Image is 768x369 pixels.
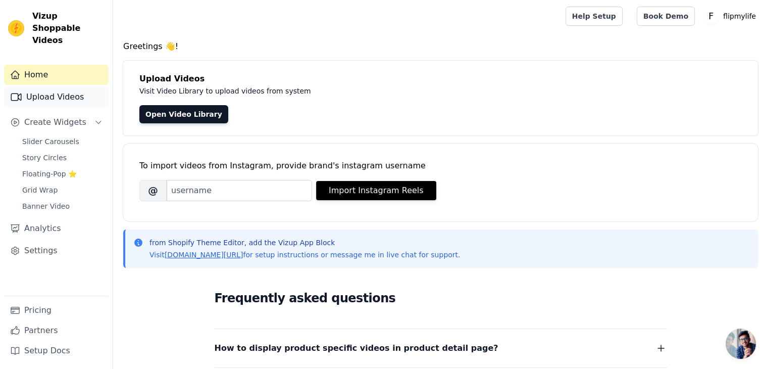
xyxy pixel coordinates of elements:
[22,153,67,163] span: Story Circles
[123,40,758,53] h4: Greetings 👋!
[4,341,109,361] a: Setup Docs
[16,183,109,197] a: Grid Wrap
[32,10,105,47] span: Vizup Shoppable Videos
[4,65,109,85] a: Home
[4,320,109,341] a: Partners
[22,136,79,147] span: Slider Carousels
[167,180,312,201] input: username
[16,134,109,149] a: Slider Carousels
[16,151,109,165] a: Story Circles
[22,201,70,211] span: Banner Video
[22,185,58,195] span: Grid Wrap
[8,20,24,36] img: Vizup
[4,87,109,107] a: Upload Videos
[215,288,667,308] h2: Frequently asked questions
[149,250,460,260] p: Visit for setup instructions or message me in live chat for support.
[165,251,243,259] a: [DOMAIN_NAME][URL]
[726,329,756,359] a: Open chat
[566,7,623,26] a: Help Setup
[139,180,167,201] span: @
[139,73,742,85] h4: Upload Videos
[139,105,228,123] a: Open Video Library
[22,169,77,179] span: Floating-Pop ⭐
[139,85,592,97] p: Visit Video Library to upload videos from system
[4,241,109,261] a: Settings
[215,341,498,355] span: How to display product specific videos in product detail page?
[139,160,742,172] div: To import videos from Instagram, provide brand's instagram username
[16,167,109,181] a: Floating-Pop ⭐
[24,116,86,128] span: Create Widgets
[719,7,760,25] p: flipmylife
[708,11,713,21] text: F
[4,112,109,132] button: Create Widgets
[16,199,109,213] a: Banner Video
[316,181,436,200] button: Import Instagram Reels
[637,7,695,26] a: Book Demo
[215,341,667,355] button: How to display product specific videos in product detail page?
[149,238,460,248] p: from Shopify Theme Editor, add the Vizup App Block
[4,300,109,320] a: Pricing
[4,218,109,239] a: Analytics
[703,7,760,25] button: F flipmylife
